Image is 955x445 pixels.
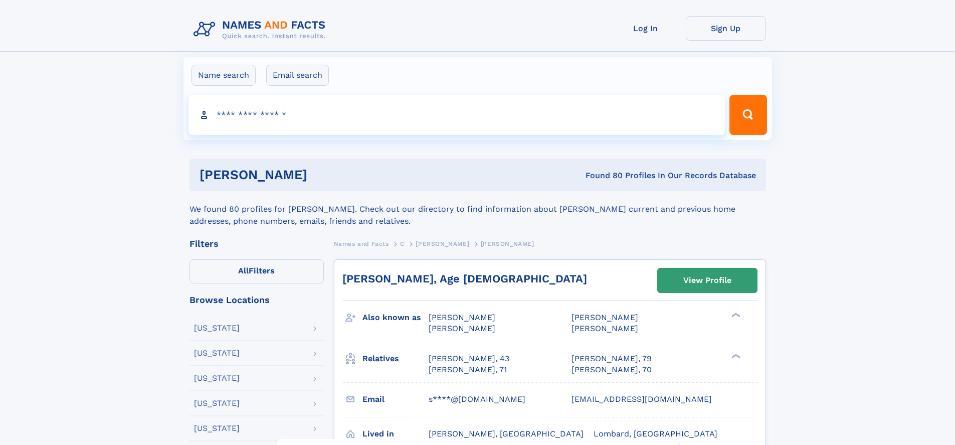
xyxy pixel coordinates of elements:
a: [PERSON_NAME], 79 [571,353,652,364]
div: Browse Locations [189,295,324,305]
button: Search Button [729,95,767,135]
a: [PERSON_NAME] [416,237,469,250]
label: Filters [189,259,324,283]
a: View Profile [658,268,757,292]
a: [PERSON_NAME], 43 [429,353,509,364]
span: All [238,266,249,275]
a: Names and Facts [334,237,389,250]
div: ❯ [729,312,741,319]
div: [US_STATE] [194,374,240,382]
img: Logo Names and Facts [189,16,334,43]
h1: [PERSON_NAME] [200,169,447,181]
h3: Relatives [362,350,429,367]
div: View Profile [683,269,731,292]
a: C [400,237,405,250]
span: [PERSON_NAME] [481,240,534,247]
span: [PERSON_NAME] [571,313,638,322]
div: We found 80 profiles for [PERSON_NAME]. Check out our directory to find information about [PERSON... [189,191,766,227]
label: Name search [192,65,256,86]
a: [PERSON_NAME], 70 [571,364,652,375]
span: [PERSON_NAME], [GEOGRAPHIC_DATA] [429,429,584,438]
div: Filters [189,239,324,248]
span: [PERSON_NAME] [429,313,495,322]
div: Found 80 Profiles In Our Records Database [446,170,756,181]
span: [PERSON_NAME] [416,240,469,247]
div: ❯ [729,353,741,359]
span: [EMAIL_ADDRESS][DOMAIN_NAME] [571,394,712,404]
h3: Lived in [362,425,429,442]
label: Email search [266,65,329,86]
span: C [400,240,405,247]
div: [US_STATE] [194,424,240,432]
a: [PERSON_NAME], Age [DEMOGRAPHIC_DATA] [342,272,587,285]
div: [US_STATE] [194,399,240,407]
span: [PERSON_NAME] [571,324,638,333]
a: Log In [606,16,686,41]
h3: Email [362,391,429,408]
span: [PERSON_NAME] [429,324,495,333]
a: Sign Up [686,16,766,41]
div: [US_STATE] [194,349,240,357]
span: Lombard, [GEOGRAPHIC_DATA] [594,429,717,438]
h3: Also known as [362,309,429,326]
input: search input [188,95,725,135]
a: [PERSON_NAME], 71 [429,364,507,375]
div: [US_STATE] [194,324,240,332]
